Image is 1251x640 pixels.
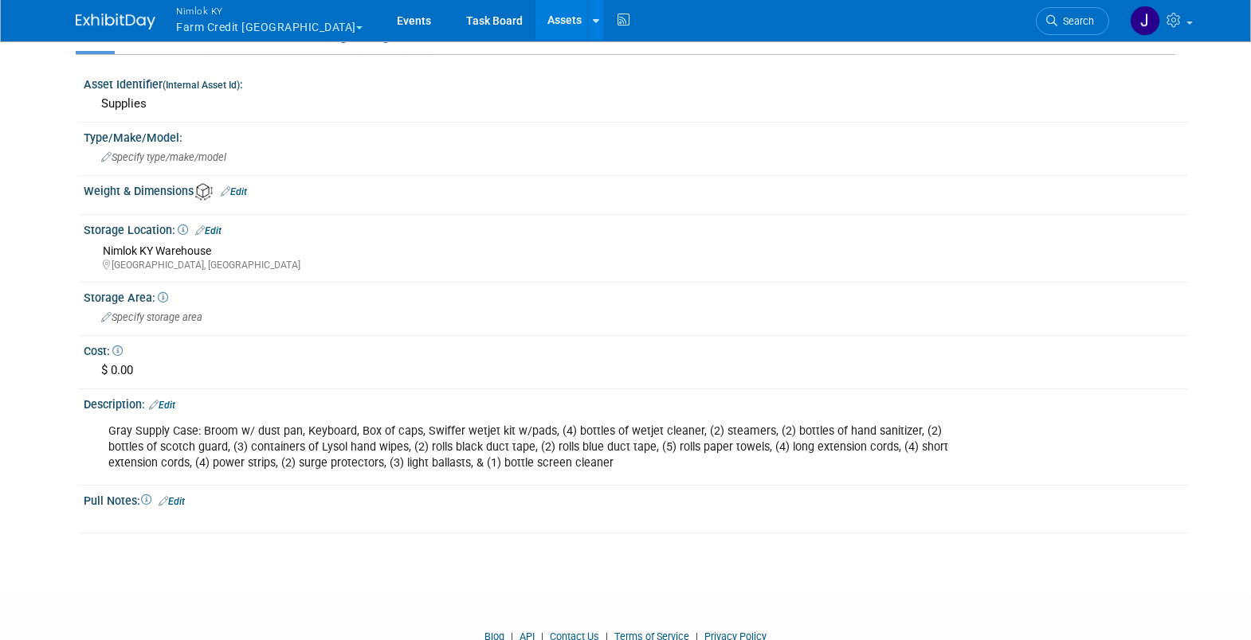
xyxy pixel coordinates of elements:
span: Specify storage area [101,311,202,323]
div: Asset Identifier : [84,72,1187,92]
a: Search [1036,7,1109,35]
div: Gray Supply Case: Broom w/ dust pan, Keyboard, Box of caps, Swiffer wetjet kit w/pads, (4) bottle... [97,416,979,479]
div: Weight & Dimensions [84,179,1187,201]
img: Asset Weight and Dimensions [195,183,213,201]
span: Search [1057,15,1094,27]
a: Edit [195,225,222,236]
div: Pull Notes: [84,489,1187,509]
div: Description: [84,392,1187,413]
span: Nimlok KY Warehouse [103,244,211,257]
a: Edit [149,400,175,411]
span: Nimlok KY [176,2,363,19]
a: Edit [159,496,185,507]
div: Type/Make/Model: [84,126,1187,146]
small: (Internal Asset Id) [163,80,240,91]
div: $ 0.00 [96,358,1175,383]
div: Storage Location: [84,218,1187,239]
div: [GEOGRAPHIC_DATA], [GEOGRAPHIC_DATA] [103,259,1175,272]
div: Supplies [96,92,1175,116]
img: Jamie Dunn [1130,6,1160,36]
span: Specify type/make/model [101,151,226,163]
img: ExhibitDay [76,14,155,29]
span: Storage Area: [84,291,168,304]
div: Cost: [84,339,1187,359]
a: Edit [221,186,247,197]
